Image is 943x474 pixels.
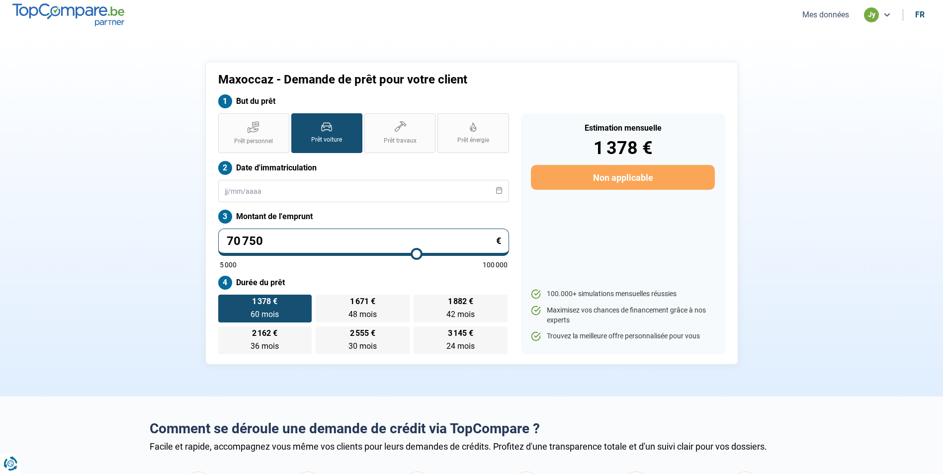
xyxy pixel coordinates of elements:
[218,94,509,108] label: But du prêt
[348,341,377,351] span: 30 mois
[531,331,714,341] li: Trouvez la meilleure offre personnalisée pour vous
[150,420,794,437] h2: Comment se déroule une demande de crédit via TopCompare ?
[384,137,417,145] span: Prêt travaux
[531,306,714,325] li: Maximisez vos chances de financement grâce à nos experts
[350,298,375,306] span: 1 671 €
[218,180,509,202] input: jj/mm/aaaa
[446,341,475,351] span: 24 mois
[457,136,489,145] span: Prêt énergie
[446,310,475,319] span: 42 mois
[218,210,509,224] label: Montant de l'emprunt
[12,3,124,26] img: TopCompare.be
[218,73,596,87] h1: Maxoccaz - Demande de prêt pour votre client
[531,124,714,132] div: Estimation mensuelle
[220,261,237,268] span: 5 000
[218,161,509,175] label: Date d'immatriculation
[531,139,714,157] div: 1 378 €
[218,276,509,290] label: Durée du prêt
[864,7,879,22] div: jy
[496,237,501,245] span: €
[150,441,794,452] div: Facile et rapide, accompagnez vous même vos clients pour leurs demandes de crédits. Profitez d'un...
[799,9,852,20] button: Mes données
[448,298,473,306] span: 1 882 €
[252,329,277,337] span: 2 162 €
[350,329,375,337] span: 2 555 €
[448,329,473,337] span: 3 145 €
[251,341,279,351] span: 36 mois
[251,310,279,319] span: 60 mois
[348,310,377,319] span: 48 mois
[234,137,273,146] span: Prêt personnel
[311,136,342,144] span: Prêt voiture
[531,289,714,299] li: 100.000+ simulations mensuelles réussies
[531,165,714,190] button: Non applicable
[252,298,277,306] span: 1 378 €
[483,261,508,268] span: 100 000
[915,10,925,19] div: fr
